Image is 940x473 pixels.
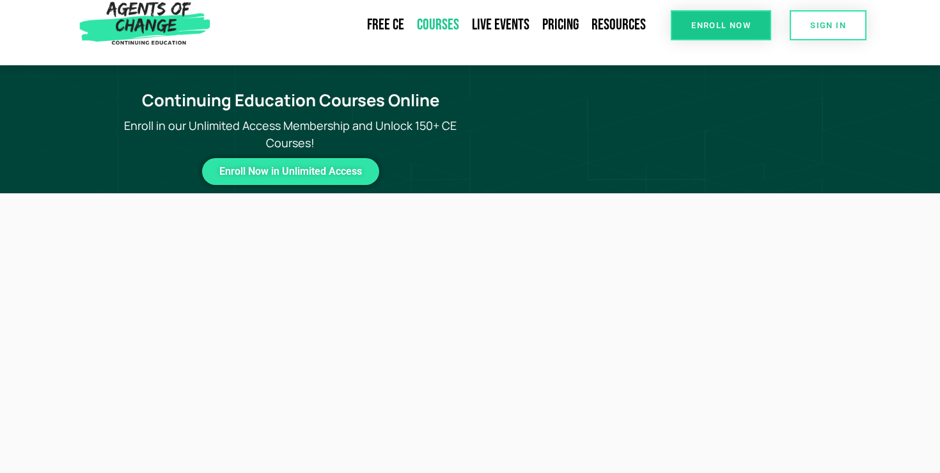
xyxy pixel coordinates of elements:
span: SIGN IN [810,21,846,29]
a: Enroll Now in Unlimited Access [202,158,379,185]
a: Free CE [361,10,411,40]
a: Courses [411,10,466,40]
a: Pricing [536,10,585,40]
h1: Continuing Education Courses Online [119,91,462,111]
span: Enroll Now in Unlimited Access [219,168,362,175]
a: SIGN IN [790,10,866,40]
p: Enroll in our Unlimited Access Membership and Unlock 150+ CE Courses! [111,117,470,152]
a: Live Events [466,10,536,40]
a: Resources [585,10,652,40]
nav: Menu [216,10,652,40]
a: Enroll Now [671,10,771,40]
span: Enroll Now [691,21,751,29]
